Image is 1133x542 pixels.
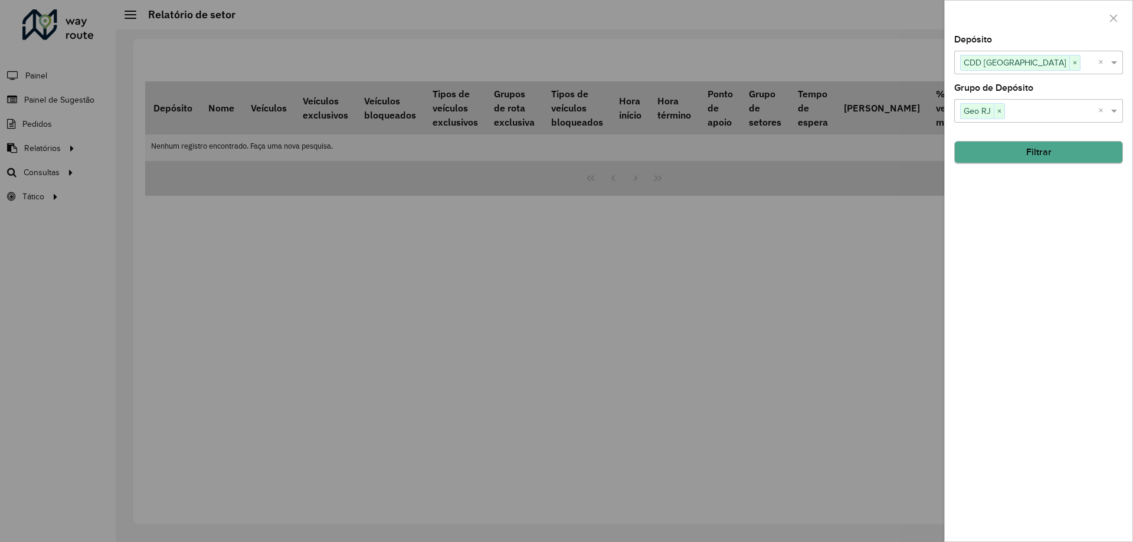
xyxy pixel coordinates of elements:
[994,104,1004,119] span: ×
[1098,104,1108,118] span: Clear all
[1098,55,1108,70] span: Clear all
[954,32,992,47] label: Depósito
[961,55,1069,70] span: CDD [GEOGRAPHIC_DATA]
[954,81,1033,95] label: Grupo de Depósito
[954,141,1123,163] button: Filtrar
[961,104,994,118] span: Geo RJ
[1069,56,1080,70] span: ×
